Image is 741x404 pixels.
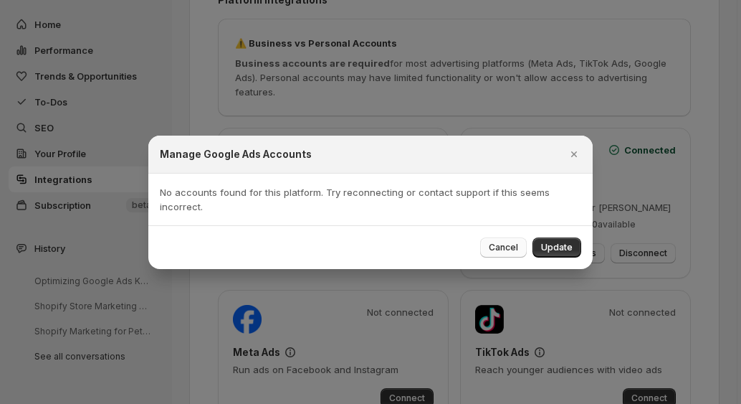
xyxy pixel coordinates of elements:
button: Cancel [480,238,527,258]
h2: Manage Google Ads Accounts [160,147,312,161]
button: Update [532,238,581,258]
span: Cancel [489,242,518,253]
span: Update [541,242,573,253]
button: Close [564,144,584,164]
p: No accounts found for this platform. Try reconnecting or contact support if this seems incorrect. [160,185,581,214]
